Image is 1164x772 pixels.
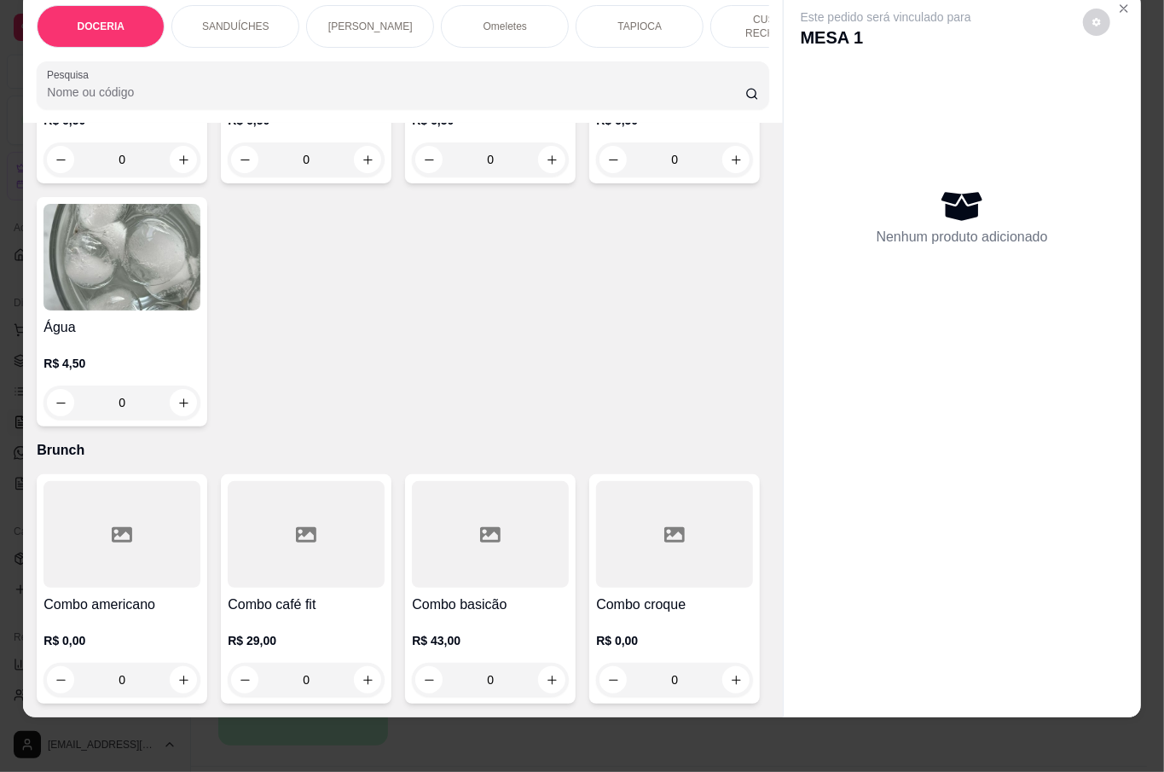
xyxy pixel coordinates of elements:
button: increase-product-quantity [354,146,381,173]
button: increase-product-quantity [538,146,565,173]
p: CUSCUZ RECHEADO [725,13,824,40]
p: TAPIOCA [617,20,662,33]
p: R$ 0,00 [43,632,200,649]
button: increase-product-quantity [354,666,381,694]
p: [PERSON_NAME] [328,20,413,33]
p: R$ 29,00 [228,632,385,649]
input: Pesquisa [47,84,745,101]
button: increase-product-quantity [170,146,197,173]
p: Nenhum produto adicionado [877,227,1048,247]
h4: Combo croque [596,595,753,615]
button: decrease-product-quantity [231,666,258,694]
img: product-image [43,204,200,311]
p: R$ 0,00 [596,632,753,649]
button: decrease-product-quantity [1083,9,1110,36]
button: decrease-product-quantity [599,146,627,173]
p: Omeletes [484,20,527,33]
p: Brunch [37,440,768,461]
h4: Combo basicão [412,595,569,615]
h4: Combo café fit [228,595,385,615]
button: decrease-product-quantity [47,146,74,173]
p: SANDUÍCHES [202,20,269,33]
button: decrease-product-quantity [415,146,443,173]
h4: Combo americano [43,595,200,615]
p: DOCERIA [78,20,125,33]
button: increase-product-quantity [722,146,750,173]
button: decrease-product-quantity [415,666,443,694]
label: Pesquisa [47,67,95,82]
p: R$ 4,50 [43,355,200,372]
h4: Água [43,317,200,338]
p: Este pedido será vinculado para [801,9,971,26]
button: decrease-product-quantity [231,146,258,173]
p: R$ 43,00 [412,632,569,649]
button: increase-product-quantity [538,666,565,694]
p: MESA 1 [801,26,971,49]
